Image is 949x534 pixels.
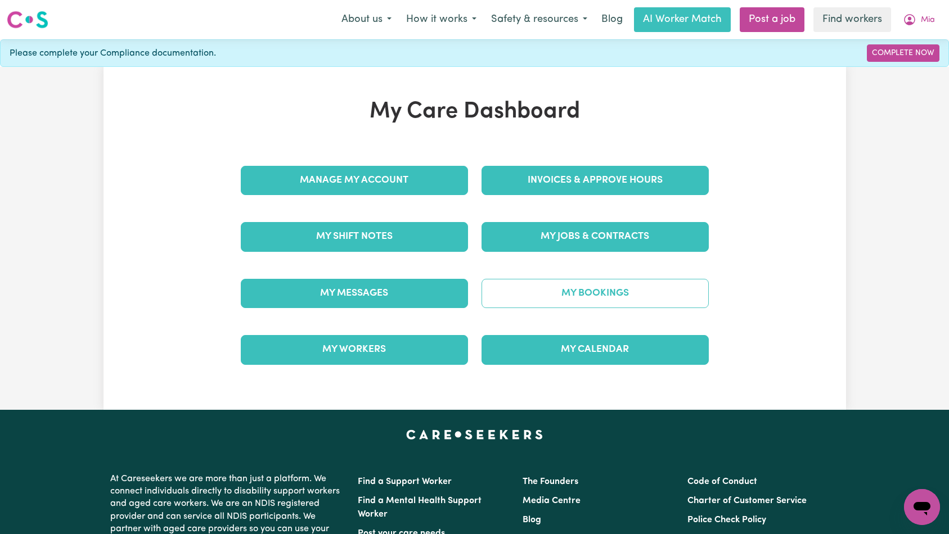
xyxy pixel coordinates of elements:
[484,8,595,31] button: Safety & resources
[358,477,452,486] a: Find a Support Worker
[896,8,942,31] button: My Account
[482,222,709,251] a: My Jobs & Contracts
[7,7,48,33] a: Careseekers logo
[482,335,709,364] a: My Calendar
[687,477,757,486] a: Code of Conduct
[399,8,484,31] button: How it works
[7,10,48,30] img: Careseekers logo
[406,430,543,439] a: Careseekers home page
[634,7,731,32] a: AI Worker Match
[482,279,709,308] a: My Bookings
[595,7,629,32] a: Blog
[523,496,581,505] a: Media Centre
[241,279,468,308] a: My Messages
[482,166,709,195] a: Invoices & Approve Hours
[867,44,939,62] a: Complete Now
[687,496,807,505] a: Charter of Customer Service
[687,515,766,524] a: Police Check Policy
[241,166,468,195] a: Manage My Account
[813,7,891,32] a: Find workers
[921,14,935,26] span: Mia
[904,489,940,525] iframe: Button to launch messaging window
[10,47,216,60] span: Please complete your Compliance documentation.
[234,98,716,125] h1: My Care Dashboard
[740,7,804,32] a: Post a job
[241,335,468,364] a: My Workers
[334,8,399,31] button: About us
[523,515,541,524] a: Blog
[523,477,578,486] a: The Founders
[241,222,468,251] a: My Shift Notes
[358,496,482,519] a: Find a Mental Health Support Worker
